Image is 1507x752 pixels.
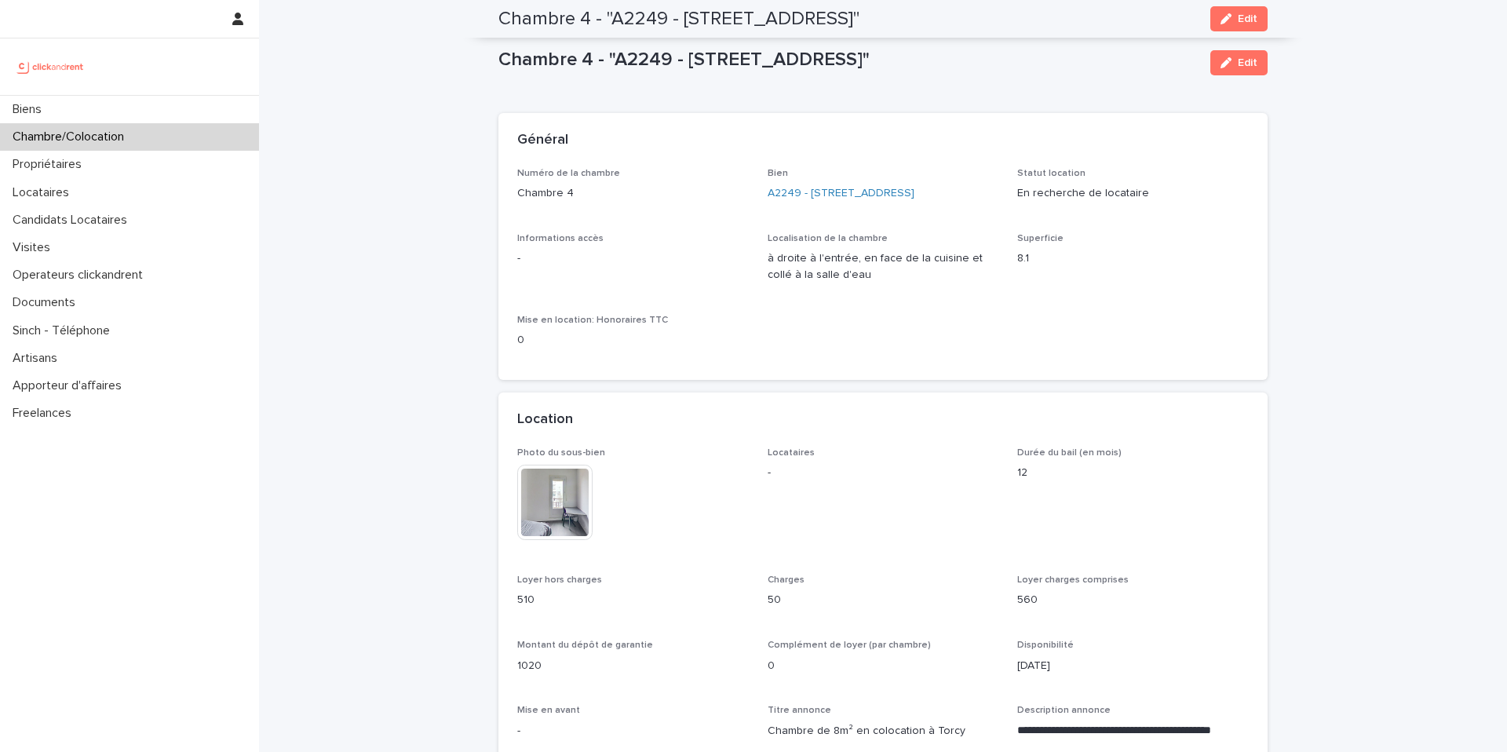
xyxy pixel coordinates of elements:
p: [DATE] [1017,658,1249,674]
span: Bien [768,169,788,178]
span: Loyer charges comprises [1017,575,1129,585]
p: 0 [517,332,749,349]
span: Locataires [768,448,815,458]
p: Documents [6,295,88,310]
span: Complément de loyer (par chambre) [768,641,931,650]
p: Visites [6,240,63,255]
p: Biens [6,102,54,117]
p: Chambre 4 - "A2249 - [STREET_ADDRESS]" [498,49,1198,71]
p: 510 [517,592,749,608]
p: 1020 [517,658,749,674]
button: Edit [1210,50,1268,75]
p: - [768,465,999,481]
p: à droite à l'entrée, en face de la cuisine et collé à la salle d'eau [768,250,999,283]
span: Numéro de la chambre [517,169,620,178]
span: Photo du sous-bien [517,448,605,458]
p: En recherche de locataire [1017,185,1249,202]
p: 50 [768,592,999,608]
span: Charges [768,575,805,585]
span: Informations accès [517,234,604,243]
p: Chambre/Colocation [6,130,137,144]
p: - [517,250,749,267]
h2: Général [517,132,568,149]
span: Loyer hors charges [517,575,602,585]
p: Propriétaires [6,157,94,172]
p: Artisans [6,351,70,366]
span: Localisation de la chambre [768,234,888,243]
span: Disponibilité [1017,641,1074,650]
img: UCB0brd3T0yccxBKYDjQ [13,51,89,82]
p: Sinch - Téléphone [6,323,122,338]
p: 560 [1017,592,1249,608]
p: 8.1 [1017,250,1249,267]
p: Locataires [6,185,82,200]
p: Candidats Locataires [6,213,140,228]
p: Apporteur d'affaires [6,378,134,393]
a: A2249 - [STREET_ADDRESS] [768,185,914,202]
span: Montant du dépôt de garantie [517,641,653,650]
p: Freelances [6,406,84,421]
span: Edit [1238,57,1257,68]
span: Statut location [1017,169,1086,178]
p: 12 [1017,465,1249,481]
span: Description annonce [1017,706,1111,715]
p: - [517,723,749,739]
p: Chambre de 8m² en colocation à Torcy [768,723,999,739]
p: Operateurs clickandrent [6,268,155,283]
span: Mise en avant [517,706,580,715]
span: Superficie [1017,234,1064,243]
button: Edit [1210,6,1268,31]
span: Edit [1238,13,1257,24]
h2: Location [517,411,573,429]
span: Durée du bail (en mois) [1017,448,1122,458]
p: Chambre 4 [517,185,749,202]
span: Mise en location: Honoraires TTC [517,316,668,325]
span: Titre annonce [768,706,831,715]
h2: Chambre 4 - "A2249 - [STREET_ADDRESS]" [498,8,859,31]
p: 0 [768,658,999,674]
